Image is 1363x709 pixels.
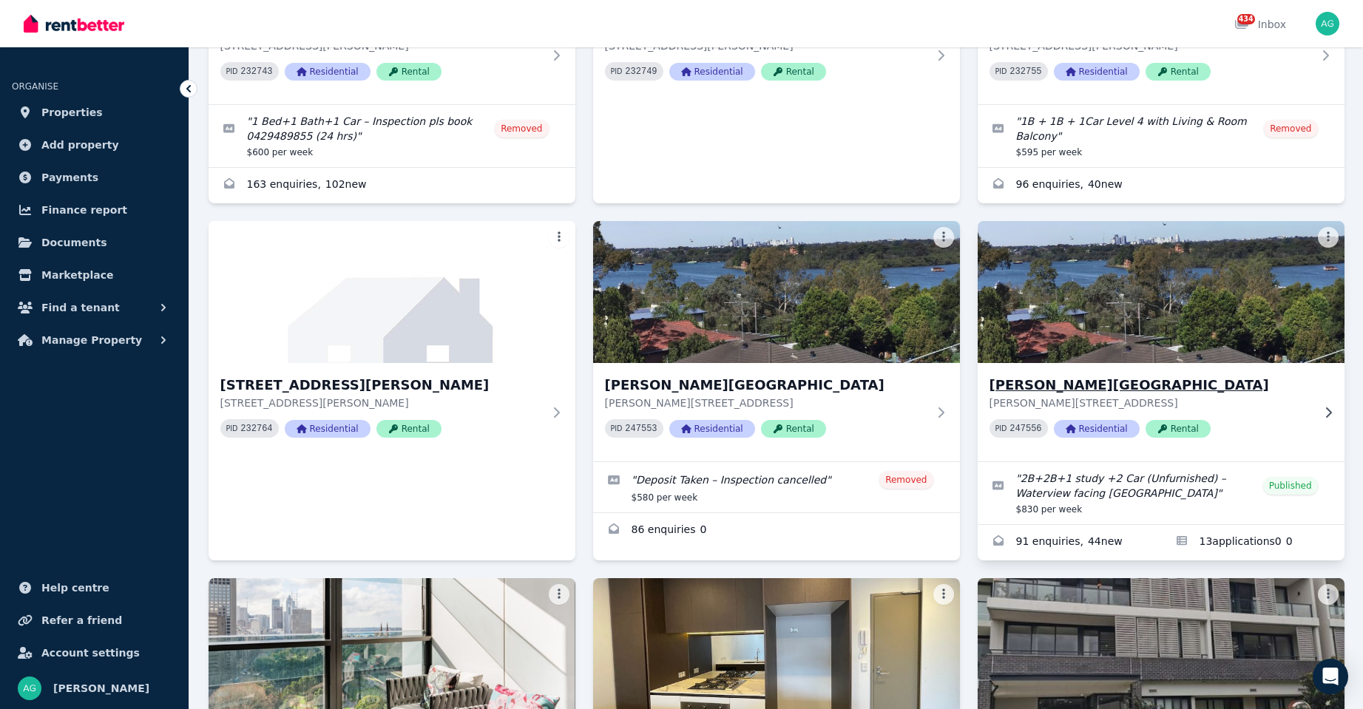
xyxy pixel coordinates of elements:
span: ORGANISE [12,81,58,92]
code: 232764 [240,424,272,434]
small: PID [611,67,623,75]
code: 232743 [240,67,272,77]
span: Documents [41,234,107,251]
h3: [PERSON_NAME][GEOGRAPHIC_DATA] [605,375,927,396]
img: Porter Street, Ryde [968,217,1353,367]
span: Manage Property [41,331,142,349]
small: PID [226,424,238,432]
span: Rental [1146,63,1211,81]
a: Finance report [12,195,177,225]
a: Enquiries for 39/27 Porter Street, Ryde [978,168,1345,203]
a: Applications for Porter Street, Ryde [1161,525,1345,560]
span: Residential [669,63,755,81]
span: Rental [761,63,826,81]
a: Documents [12,228,177,257]
span: Account settings [41,644,140,662]
span: Rental [376,420,442,438]
h3: [STREET_ADDRESS][PERSON_NAME] [220,375,543,396]
a: Edit listing: 2B+2B+1 study +2 Car (Unfurnished) – Waterview facing MeadowBank [978,462,1345,524]
button: More options [1318,227,1339,248]
img: 12/23 Porter Street, Ryde [209,221,575,363]
button: More options [549,584,569,605]
span: Marketplace [41,266,113,284]
small: PID [226,67,238,75]
small: PID [995,424,1007,432]
small: PID [611,424,623,432]
span: [PERSON_NAME] [53,679,149,697]
a: Enquiries for Porter Street, Ryde [593,513,960,549]
button: More options [549,227,569,248]
p: [STREET_ADDRESS][PERSON_NAME] [220,396,543,410]
img: Barclay [1316,12,1339,35]
span: Residential [285,420,371,438]
span: Properties [41,104,103,121]
a: Marketplace [12,260,177,290]
a: Enquiries for Porter Street, Ryde [978,525,1161,560]
button: More options [933,227,954,248]
button: More options [933,584,954,605]
a: Account settings [12,638,177,668]
small: PID [995,67,1007,75]
code: 232749 [625,67,657,77]
a: Edit listing: 1B + 1B + 1Car Level 4 with Living & Room Balcony [978,105,1345,167]
span: 434 [1237,14,1255,24]
span: Refer a friend [41,611,122,629]
span: Rental [1146,420,1211,438]
code: 247556 [1009,424,1041,434]
button: More options [1318,584,1339,605]
div: Inbox [1234,17,1286,32]
span: Finance report [41,201,127,219]
button: Find a tenant [12,293,177,322]
a: Edit listing: 1 Bed+1 Bath+1 Car – Inspection pls book 0429489855 (24 hrs) [209,105,575,167]
span: Rental [376,63,442,81]
span: Residential [1054,63,1140,81]
span: Add property [41,136,119,154]
span: Residential [285,63,371,81]
a: Add property [12,130,177,160]
a: Properties [12,98,177,127]
a: Refer a friend [12,605,177,635]
span: Payments [41,169,98,186]
img: RentBetter [24,13,124,35]
h3: [PERSON_NAME][GEOGRAPHIC_DATA] [990,375,1312,396]
p: [PERSON_NAME][STREET_ADDRESS] [605,396,927,410]
span: Residential [669,420,755,438]
a: 12/23 Porter Street, Ryde[STREET_ADDRESS][PERSON_NAME][STREET_ADDRESS][PERSON_NAME]PID 232764Resi... [209,221,575,461]
p: [PERSON_NAME][STREET_ADDRESS] [990,396,1312,410]
div: Open Intercom Messenger [1313,659,1348,694]
a: Porter Street, Ryde[PERSON_NAME][GEOGRAPHIC_DATA][PERSON_NAME][STREET_ADDRESS]PID 247553Residenti... [593,221,960,461]
span: Rental [761,420,826,438]
span: Find a tenant [41,299,120,316]
span: Residential [1054,420,1140,438]
img: Barclay [18,676,41,700]
a: Edit listing: Deposit Taken – Inspection cancelled [593,462,960,512]
a: Payments [12,163,177,192]
a: Porter Street, Ryde[PERSON_NAME][GEOGRAPHIC_DATA][PERSON_NAME][STREET_ADDRESS]PID 247556Residenti... [978,221,1345,461]
a: Enquiries for 10/23 Porter Street, Ryde [209,168,575,203]
button: Manage Property [12,325,177,355]
code: 232755 [1009,67,1041,77]
code: 247553 [625,424,657,434]
img: Porter Street, Ryde [593,221,960,363]
span: Help centre [41,579,109,597]
a: Help centre [12,573,177,603]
